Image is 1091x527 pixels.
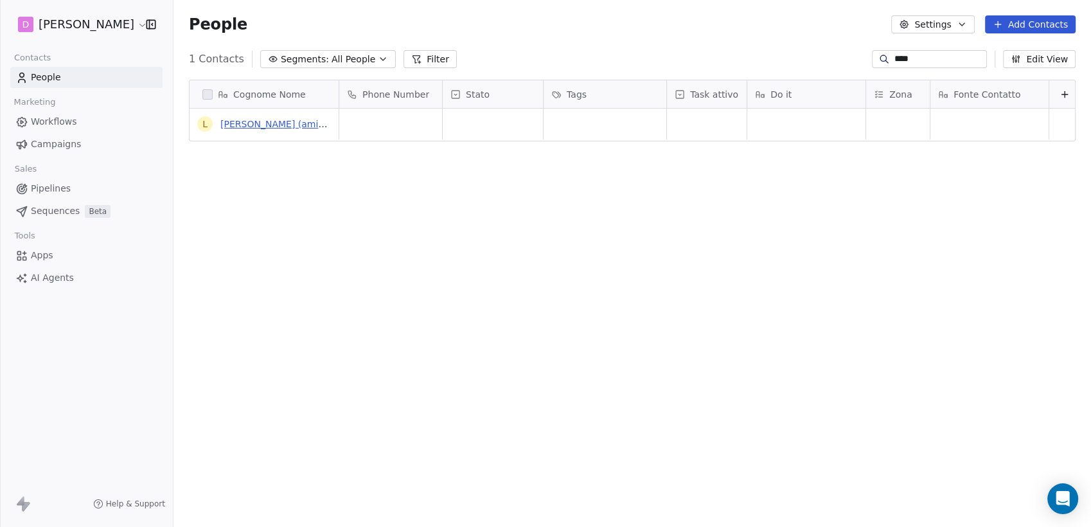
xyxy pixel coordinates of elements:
span: Task attivo [690,88,738,101]
button: Add Contacts [985,15,1076,33]
a: Help & Support [93,499,165,509]
span: Contacts [8,48,57,67]
div: Phone Number [339,80,442,108]
span: Phone Number [362,88,429,101]
a: Workflows [10,111,163,132]
span: Help & Support [106,499,165,509]
span: Sales [9,159,42,179]
span: Do it [770,88,792,101]
div: Stato [443,80,543,108]
span: Segments: [281,53,329,66]
span: Tools [9,226,40,246]
span: All People [332,53,375,66]
a: Apps [10,245,163,266]
a: [PERSON_NAME] (amica [PERSON_NAME]) [220,119,410,129]
span: 1 Contacts [189,51,244,67]
a: AI Agents [10,267,163,289]
span: Apps [31,249,53,262]
a: People [10,67,163,88]
button: D[PERSON_NAME] [15,13,137,35]
span: Cognome Nome [233,88,306,101]
button: Settings [891,15,974,33]
a: Pipelines [10,178,163,199]
a: Campaigns [10,134,163,155]
div: Open Intercom Messenger [1047,483,1078,514]
span: Tags [567,88,587,101]
a: SequencesBeta [10,201,163,222]
span: Stato [466,88,490,101]
div: grid [190,109,339,514]
div: grid [339,109,1080,514]
span: Fonte Contatto [954,88,1020,101]
span: [PERSON_NAME] [39,16,134,33]
div: Task attivo [667,80,747,108]
span: Sequences [31,204,80,218]
span: AI Agents [31,271,74,285]
span: Zona [889,88,912,101]
button: Filter [404,50,457,68]
span: D [22,18,30,31]
button: Edit View [1003,50,1076,68]
span: People [31,71,61,84]
span: Pipelines [31,182,71,195]
div: L [202,118,208,131]
span: Beta [85,205,111,218]
div: Do it [747,80,865,108]
span: Workflows [31,115,77,129]
div: Fonte Contatto [930,80,1049,108]
div: Cognome Nome [190,80,339,108]
span: Marketing [8,93,61,112]
div: Zona [866,80,930,108]
div: Tags [544,80,666,108]
span: People [189,15,247,34]
span: Campaigns [31,138,81,151]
